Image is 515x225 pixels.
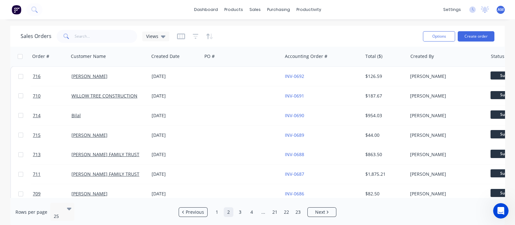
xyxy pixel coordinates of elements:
[33,132,41,138] span: 715
[264,5,293,14] div: purchasing
[365,53,382,60] div: Total ($)
[6,76,122,110] div: Recent messageProfile image for CathyThanks [PERSON_NAME][PERSON_NAME]•[DATE]
[71,112,81,118] a: Bilal
[270,207,280,217] a: Page 21
[410,191,482,197] div: [PERSON_NAME]
[146,33,158,40] span: Views
[152,151,200,158] div: [DATE]
[365,93,403,99] div: $187.67
[13,155,116,168] button: Share it with us
[33,191,41,197] span: 709
[71,171,139,177] a: [PERSON_NAME] FAMILY TRUST
[74,182,87,186] span: News
[15,209,47,215] span: Rows per page
[33,73,41,80] span: 716
[33,145,71,164] a: 713
[75,30,137,43] input: Search...
[152,112,200,119] div: [DATE]
[152,191,200,197] div: [DATE]
[410,93,482,99] div: [PERSON_NAME]
[235,207,245,217] a: Page 3
[152,73,200,80] div: [DATE]
[71,53,106,60] div: Customer Name
[152,132,200,138] div: [DATE]
[71,73,108,79] a: [PERSON_NAME]
[365,191,403,197] div: $82.50
[224,207,233,217] a: Page 2 is your current page
[33,93,41,99] span: 710
[13,125,108,132] div: AI Agent and team can help
[33,106,71,125] a: 714
[7,86,122,109] div: Profile image for CathyThanks [PERSON_NAME][PERSON_NAME]•[DATE]
[285,112,304,118] a: INV-0690
[33,164,71,184] a: 711
[12,5,21,14] img: Factory
[410,112,482,119] div: [PERSON_NAME]
[33,184,71,203] a: 709
[71,93,137,99] a: WILLOW TREE CONSTRUCTION
[308,209,336,215] a: Next page
[54,213,61,220] div: 25
[33,126,71,145] a: 715
[258,207,268,217] a: Jump forward
[410,151,482,158] div: [PERSON_NAME]
[71,191,108,197] a: [PERSON_NAME]
[285,191,304,197] a: INV-0686
[9,182,23,186] span: Home
[365,132,403,138] div: $44.00
[410,132,482,138] div: [PERSON_NAME]
[498,7,504,13] span: AM
[282,207,291,217] a: Page 22
[33,151,41,158] span: 713
[64,166,97,192] button: News
[246,5,264,14] div: sales
[97,166,129,192] button: Help
[204,53,215,60] div: PO #
[365,151,403,158] div: $863.50
[191,5,221,14] a: dashboard
[33,112,41,119] span: 714
[13,57,116,68] p: How can we help?
[221,5,246,14] div: products
[32,53,49,60] div: Order #
[32,166,64,192] button: Messages
[285,171,304,177] a: INV-0687
[410,73,482,80] div: [PERSON_NAME]
[13,91,26,104] img: Profile image for Cathy
[71,151,139,157] a: [PERSON_NAME] FAMILY TRUST
[440,5,464,14] div: settings
[152,93,200,99] div: [DATE]
[29,91,84,97] span: Thanks [PERSON_NAME]
[285,53,327,60] div: Accounting Order #
[33,67,71,86] a: 716
[176,207,339,217] ul: Pagination
[285,132,304,138] a: INV-0689
[13,46,116,57] p: Hi [PERSON_NAME]
[186,209,204,215] span: Previous
[365,171,403,177] div: $1,875.21
[458,31,494,42] button: Create order
[71,132,108,138] a: [PERSON_NAME]
[13,146,116,153] h2: Have an idea or feature request?
[21,33,51,39] h1: Sales Orders
[212,207,222,217] a: Page 1
[365,73,403,80] div: $126.59
[410,171,482,177] div: [PERSON_NAME]
[33,171,41,177] span: 711
[152,171,200,177] div: [DATE]
[285,73,304,79] a: INV-0692
[179,209,207,215] a: Previous page
[111,10,122,22] div: Close
[6,113,122,137] div: Ask a questionAI Agent and team can help
[29,98,66,104] div: [PERSON_NAME]
[315,209,325,215] span: Next
[423,31,455,42] button: Options
[493,203,509,219] iframe: Intercom live chat
[13,118,108,125] div: Ask a question
[13,12,51,23] img: logo
[37,182,60,186] span: Messages
[293,5,324,14] div: productivity
[365,112,403,119] div: $954.03
[285,93,304,99] a: INV-0691
[293,207,303,217] a: Page 23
